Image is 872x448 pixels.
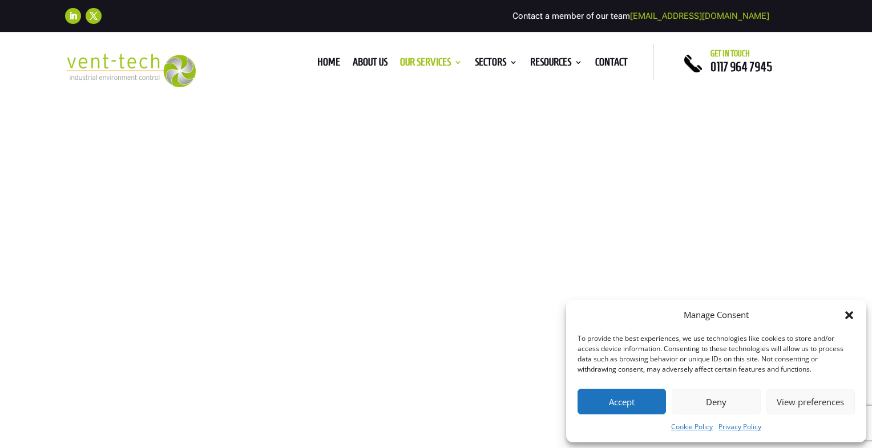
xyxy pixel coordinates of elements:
a: Follow on X [86,8,102,24]
img: 2023-09-27T08_35_16.549ZVENT-TECH---Clear-background [65,54,196,87]
button: Deny [672,389,760,414]
button: View preferences [766,389,855,414]
span: Get in touch [710,49,750,58]
a: Sectors [475,58,518,71]
a: Home [317,58,340,71]
a: 0117 964 7945 [710,60,772,74]
a: Privacy Policy [718,420,761,434]
a: [EMAIL_ADDRESS][DOMAIN_NAME] [630,11,769,21]
div: To provide the best experiences, we use technologies like cookies to store and/or access device i... [578,333,854,374]
a: About us [353,58,387,71]
button: Accept [578,389,666,414]
div: Manage Consent [684,308,749,322]
div: Close dialog [843,309,855,321]
a: Cookie Policy [671,420,713,434]
a: Contact [595,58,628,71]
span: Contact a member of our team [512,11,769,21]
a: Our Services [400,58,462,71]
a: Resources [530,58,583,71]
a: Follow on LinkedIn [65,8,81,24]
